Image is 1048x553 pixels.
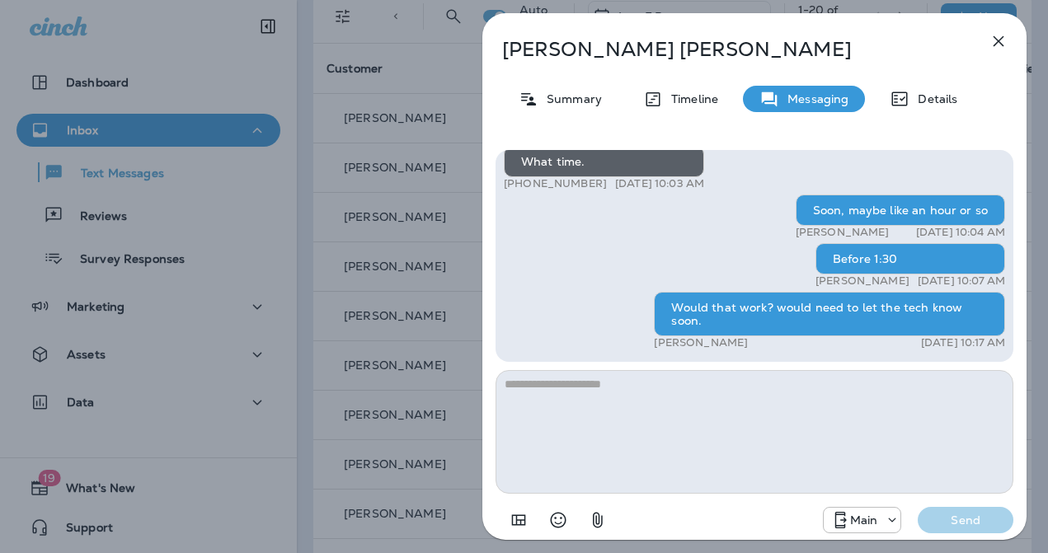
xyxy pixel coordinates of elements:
[824,510,901,530] div: +1 (817) 482-3792
[850,513,878,527] p: Main
[502,38,952,61] p: [PERSON_NAME] [PERSON_NAME]
[654,292,1005,336] div: Would that work? would need to let the tech know soon.
[504,146,704,177] div: What time.
[502,504,535,537] button: Add in a premade template
[615,177,704,190] p: [DATE] 10:03 AM
[779,92,848,105] p: Messaging
[538,92,602,105] p: Summary
[542,504,575,537] button: Select an emoji
[916,226,1005,239] p: [DATE] 10:04 AM
[663,92,718,105] p: Timeline
[654,336,748,349] p: [PERSON_NAME]
[815,243,1005,274] div: Before 1:30
[504,177,607,190] p: [PHONE_NUMBER]
[796,226,890,239] p: [PERSON_NAME]
[815,274,909,288] p: [PERSON_NAME]
[921,336,1005,349] p: [DATE] 10:17 AM
[909,92,957,105] p: Details
[796,194,1005,226] div: Soon, maybe like an hour or so
[918,274,1005,288] p: [DATE] 10:07 AM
